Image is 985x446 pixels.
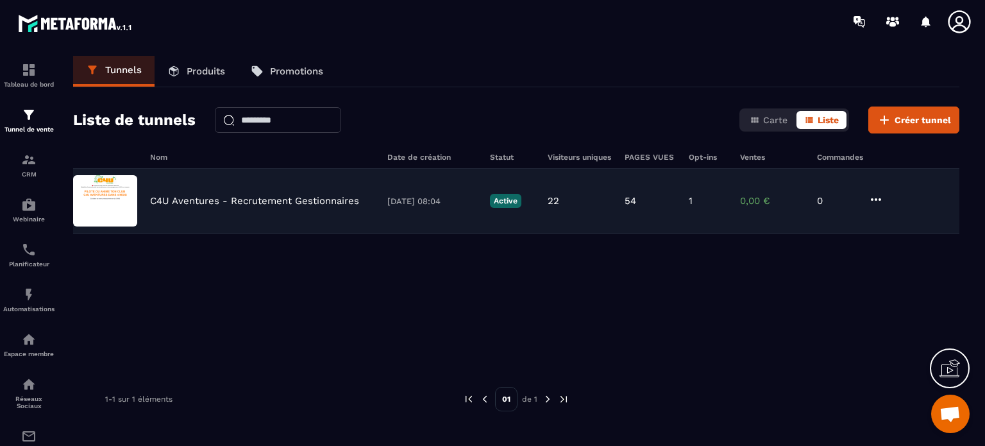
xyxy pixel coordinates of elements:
[3,53,55,98] a: formationformationTableau de bord
[3,187,55,232] a: automationsautomationsWebinaire
[740,195,804,207] p: 0,00 €
[21,377,37,392] img: social-network
[387,196,477,206] p: [DATE] 08:04
[3,367,55,419] a: social-networksocial-networkRéseaux Sociaux
[548,153,612,162] h6: Visiteurs uniques
[150,153,375,162] h6: Nom
[3,81,55,88] p: Tableau de bord
[3,395,55,409] p: Réseaux Sociaux
[155,56,238,87] a: Produits
[895,114,951,126] span: Créer tunnel
[818,115,839,125] span: Liste
[270,65,323,77] p: Promotions
[21,197,37,212] img: automations
[21,242,37,257] img: scheduler
[495,387,518,411] p: 01
[868,107,959,133] button: Créer tunnel
[21,429,37,444] img: email
[625,195,636,207] p: 54
[238,56,336,87] a: Promotions
[150,195,359,207] p: C4U Aventures - Recrutement Gestionnaires
[763,115,787,125] span: Carte
[18,12,133,35] img: logo
[542,393,553,405] img: next
[73,175,137,227] img: image
[187,65,225,77] p: Produits
[3,305,55,313] p: Automatisations
[3,98,55,142] a: formationformationTunnel de vente
[522,394,537,404] p: de 1
[3,171,55,178] p: CRM
[3,232,55,277] a: schedulerschedulerPlanificateur
[3,322,55,367] a: automationsautomationsEspace membre
[463,393,475,405] img: prev
[21,152,37,167] img: formation
[689,153,727,162] h6: Opt-ins
[105,64,142,76] p: Tunnels
[3,142,55,187] a: formationformationCRM
[3,126,55,133] p: Tunnel de vente
[21,62,37,78] img: formation
[73,107,196,133] h2: Liste de tunnels
[21,332,37,347] img: automations
[490,153,535,162] h6: Statut
[105,395,173,404] p: 1-1 sur 1 éléments
[3,261,55,268] p: Planificateur
[742,111,795,129] button: Carte
[21,107,37,123] img: formation
[3,350,55,357] p: Espace membre
[73,56,155,87] a: Tunnels
[625,153,676,162] h6: PAGES VUES
[558,393,569,405] img: next
[548,195,559,207] p: 22
[689,195,693,207] p: 1
[3,277,55,322] a: automationsautomationsAutomatisations
[387,153,477,162] h6: Date de création
[817,153,863,162] h6: Commandes
[3,216,55,223] p: Webinaire
[479,393,491,405] img: prev
[740,153,804,162] h6: Ventes
[931,395,970,433] a: Ouvrir le chat
[21,287,37,302] img: automations
[817,195,855,207] p: 0
[490,194,521,208] p: Active
[796,111,846,129] button: Liste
